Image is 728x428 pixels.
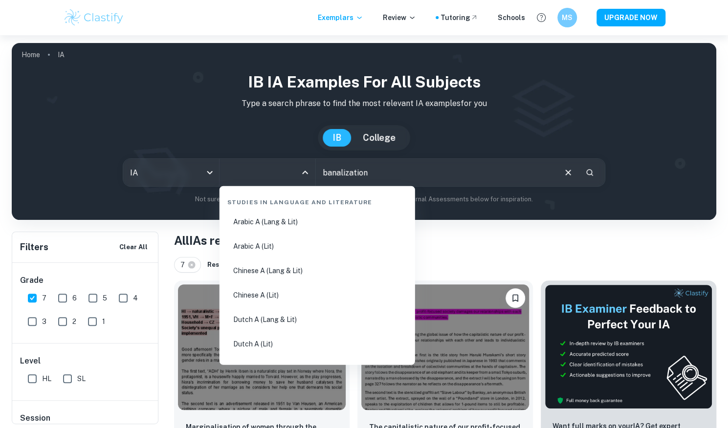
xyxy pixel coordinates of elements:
h1: All IAs related to: [174,232,716,249]
a: Home [22,48,40,62]
p: Exemplars [318,12,363,23]
span: 1 [102,316,105,327]
li: Chinese A (Lit) [223,284,411,306]
span: 3 [42,316,46,327]
span: 4 [133,293,138,303]
input: E.g. player arrangements, enthalpy of combustion, analysis of a big city... [316,159,555,186]
img: profile cover [12,43,716,220]
h1: IB IA examples for all subjects [20,70,708,94]
span: HL [42,373,51,384]
div: Studies in Language and Literature [223,190,411,211]
li: Arabic A (Lang & Lit) [223,211,411,233]
button: MS [557,8,577,27]
img: English A (Lang & Lit) IO IA example thumbnail: Marginalisation of women through the ass [178,284,346,410]
li: Chinese A (Lang & Lit) [223,259,411,282]
span: 2 [72,316,76,327]
h6: Grade [20,275,151,286]
button: Clear [559,163,577,182]
button: Bookmark [506,288,525,308]
button: Close [298,166,312,179]
li: Dutch A (Lit) [223,333,411,355]
button: Help and Feedback [533,9,550,26]
li: Arabic A (Lit) [223,235,411,257]
p: Not sure what to search for? You can always look through our example Internal Assessments below f... [20,194,708,204]
span: 6 [72,293,77,303]
img: English A (Lang & Lit) IO IA example thumbnail: The capitalistic nature of our profit-fo [361,284,529,410]
button: Reset All [205,257,239,272]
h6: MS [561,12,573,23]
p: Review [383,12,416,23]
button: IB [323,129,351,147]
span: 7 [42,293,46,303]
button: Search [581,164,598,181]
a: Tutoring [441,12,478,23]
li: English A ([PERSON_NAME] & Lit) HL Essay [223,357,411,380]
p: Type a search phrase to find the most relevant IA examples for you [20,98,708,109]
a: Schools [498,12,525,23]
p: IA [58,49,65,60]
img: Thumbnail [545,284,712,409]
button: College [353,129,405,147]
span: 7 [180,259,189,270]
span: 5 [103,293,107,303]
span: SL [77,373,86,384]
div: 7 [174,257,201,273]
h6: Filters [20,240,48,254]
li: Dutch A (Lang & Lit) [223,308,411,331]
button: Clear All [117,240,150,255]
img: Clastify logo [63,8,125,27]
div: IA [123,159,219,186]
h6: Level [20,355,151,367]
button: UPGRADE NOW [596,9,665,26]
